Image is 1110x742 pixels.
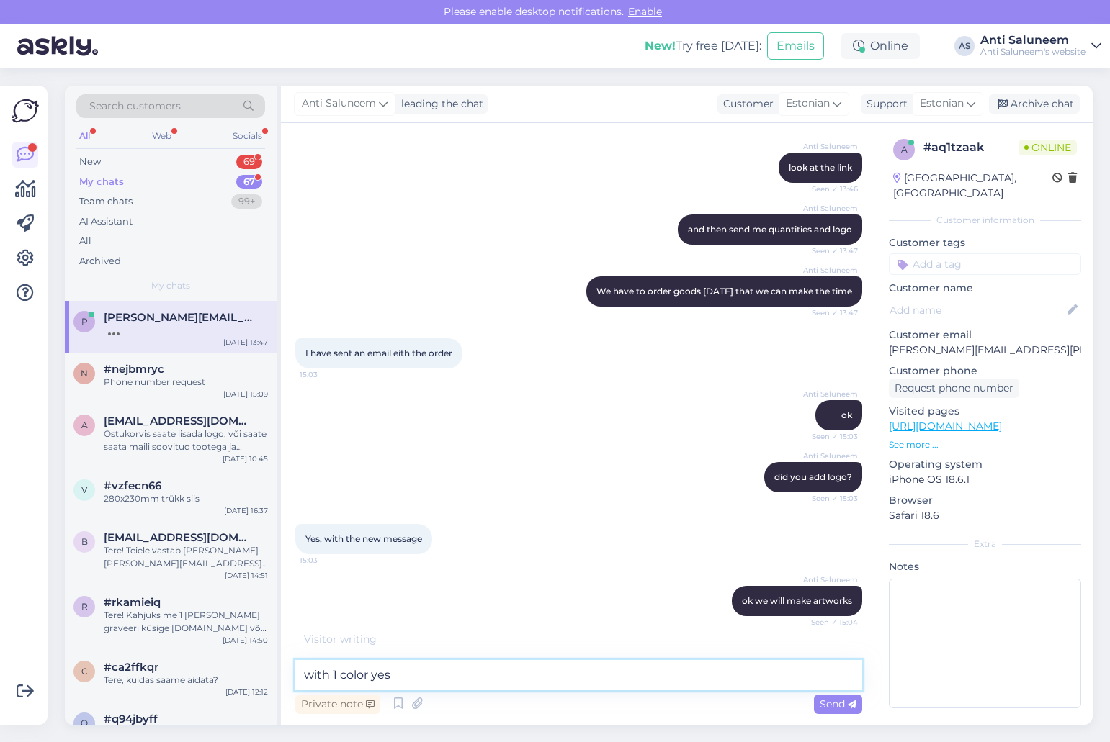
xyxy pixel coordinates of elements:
div: AS [954,36,975,56]
div: Try free [DATE]: [645,37,761,55]
div: Team chats [79,194,133,209]
span: Online [1019,140,1077,155]
b: New! [645,39,676,53]
div: Private note [295,695,380,714]
span: Anti Saluneem [803,265,858,276]
div: Online [841,33,920,59]
div: # aq1tzaak [923,139,1019,156]
div: Archived [79,254,121,268]
span: #vzfecn66 [104,479,161,492]
div: [GEOGRAPHIC_DATA], [GEOGRAPHIC_DATA] [893,171,1052,201]
div: My chats [79,175,124,189]
div: Ostukorvis saate lisada logo, või saate saata maili soovitud tootega ja logoga [EMAIL_ADDRESS][DO... [104,427,268,453]
span: business@luxorr.io [104,531,254,544]
span: Seen ✓ 15:03 [804,431,858,442]
div: Customer [717,96,774,112]
span: Seen ✓ 15:03 [804,493,858,504]
div: Web [149,127,174,145]
a: Anti SaluneemAnti Saluneem's website [980,35,1101,58]
p: Notes [889,559,1081,574]
p: See more ... [889,438,1081,451]
span: Seen ✓ 13:46 [804,184,858,194]
span: and then send me quantities and logo [688,224,852,235]
span: Seen ✓ 13:47 [804,307,858,318]
div: leading the chat [395,96,483,112]
div: Archive chat [989,94,1080,114]
span: I have sent an email eith the order [305,348,452,358]
div: Tere! Kahjuks me 1 [PERSON_NAME] graveeri küsige [DOMAIN_NAME] või [DOMAIN_NAME] [104,609,268,635]
div: Tere! Teiele vastab [PERSON_NAME] [PERSON_NAME][EMAIL_ADDRESS][DOMAIN_NAME] [104,544,268,570]
div: 280x230mm trükk siis [104,492,268,505]
textarea: with 1 color yes [295,660,862,690]
span: 15:03 [300,555,354,566]
a: [URL][DOMAIN_NAME] [889,420,1002,433]
span: Anti Saluneem [803,451,858,461]
span: Estonian [920,96,964,112]
span: Anti Saluneem [803,203,858,214]
div: [DATE] 16:37 [224,505,268,516]
p: Customer tags [889,235,1081,250]
p: [PERSON_NAME][EMAIL_ADDRESS][PERSON_NAME][DOMAIN_NAME] [889,343,1081,358]
input: Add a tag [889,253,1081,275]
p: Customer name [889,281,1081,296]
span: Seen ✓ 13:47 [804,245,858,256]
span: b [81,536,88,547]
p: Customer phone [889,363,1081,379]
span: p [81,316,88,327]
p: Browser [889,493,1081,508]
span: c [81,666,88,677]
span: Anti Saluneem [803,141,858,152]
div: AI Assistant [79,214,133,229]
div: Support [861,96,908,112]
div: Phone number request [104,376,268,389]
div: Customer information [889,214,1081,227]
span: Anti Saluneem [302,96,376,112]
span: #ca2ffkqr [104,661,158,674]
div: All [76,127,93,145]
span: Anti Saluneem [803,574,858,585]
div: 69 [236,155,262,169]
span: . [379,633,381,646]
span: v [81,484,87,495]
span: We have to order goods [DATE] that we can make the time [596,286,852,297]
span: aila.patrason@gmail.com [104,415,254,427]
div: Tere, kuidas saame aidata? [104,674,268,687]
button: Emails [767,32,824,60]
span: Seen ✓ 15:04 [804,617,858,628]
div: New [79,155,101,169]
div: All [79,234,91,248]
p: Operating system [889,457,1081,472]
p: iPhone OS 18.6.1 [889,472,1081,487]
span: . [381,633,383,646]
div: Socials [230,127,265,145]
span: Send [820,697,856,710]
div: [DATE] 14:50 [223,635,268,646]
span: 15:03 [300,369,354,380]
div: Visitor writing [295,632,862,647]
span: ok [841,410,852,420]
span: a [81,420,88,430]
p: Visited pages [889,404,1081,419]
span: ok we will make artworks [742,595,852,606]
div: [DATE] 15:09 [223,389,268,399]
span: Enable [624,5,666,18]
div: Anti Saluneem's website [980,46,1086,58]
span: q [81,718,88,728]
div: [DATE] 14:51 [225,570,268,581]
span: Yes, with the new message [305,533,422,544]
span: #nejbmryc [104,363,164,376]
div: [DATE] 13:47 [223,337,268,348]
span: r [81,601,88,612]
span: #q94jbyff [104,712,158,725]
div: [DATE] 12:12 [225,687,268,697]
input: Add name [890,302,1065,318]
div: Anti Saluneem [980,35,1086,46]
div: Extra [889,538,1081,551]
img: Askly Logo [12,97,39,125]
span: Search customers [89,99,181,114]
div: Request phone number [889,379,1019,398]
p: Safari 18.6 [889,508,1081,523]
span: My chats [151,279,190,292]
span: #rkamieiq [104,596,161,609]
span: Anti Saluneem [803,389,858,399]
